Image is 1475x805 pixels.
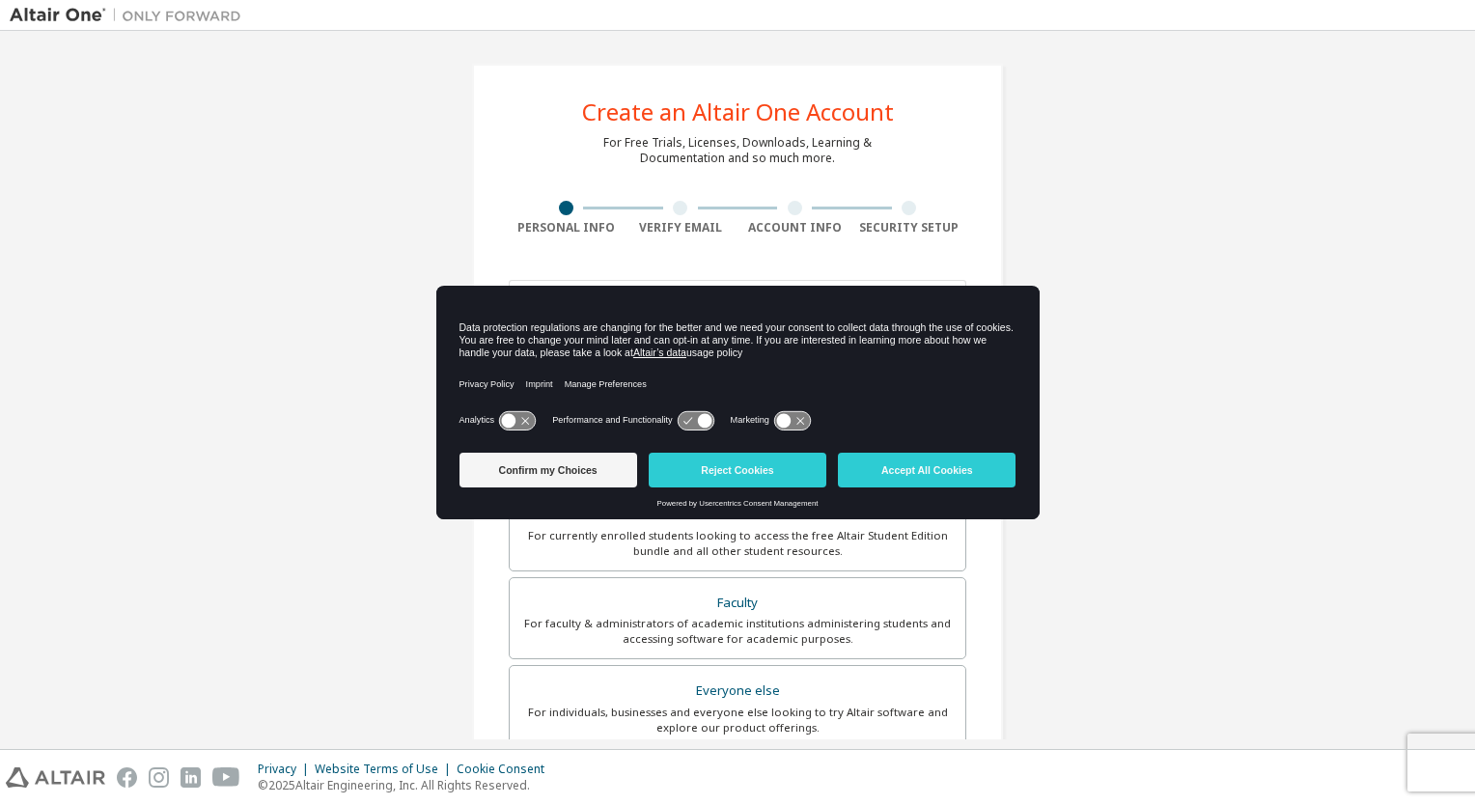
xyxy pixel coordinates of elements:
div: Account Info [737,220,852,236]
div: Personal Info [509,220,624,236]
img: facebook.svg [117,767,137,788]
div: Create an Altair One Account [582,100,894,124]
div: Website Terms of Use [315,762,457,777]
div: Verify Email [624,220,738,236]
div: Cookie Consent [457,762,556,777]
div: For individuals, businesses and everyone else looking to try Altair software and explore our prod... [521,705,954,736]
div: For faculty & administrators of academic institutions administering students and accessing softwa... [521,616,954,647]
div: Privacy [258,762,315,777]
img: instagram.svg [149,767,169,788]
p: © 2025 Altair Engineering, Inc. All Rights Reserved. [258,777,556,793]
img: youtube.svg [212,767,240,788]
img: linkedin.svg [181,767,201,788]
div: Everyone else [521,678,954,705]
img: Altair One [10,6,251,25]
img: altair_logo.svg [6,767,105,788]
div: For Free Trials, Licenses, Downloads, Learning & Documentation and so much more. [603,135,872,166]
div: For currently enrolled students looking to access the free Altair Student Edition bundle and all ... [521,528,954,559]
div: Faculty [521,590,954,617]
div: Security Setup [852,220,967,236]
